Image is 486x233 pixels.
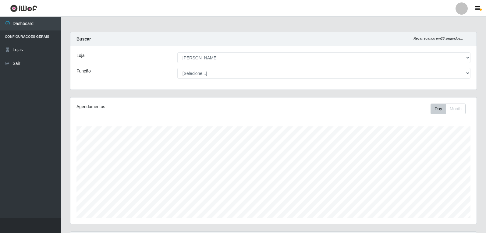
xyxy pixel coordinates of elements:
div: Agendamentos [76,104,235,110]
strong: Buscar [76,37,91,41]
img: CoreUI Logo [10,5,37,12]
button: Month [446,104,466,114]
button: Day [431,104,446,114]
div: Toolbar with button groups [431,104,470,114]
i: Recarregando em 26 segundos... [413,37,463,40]
label: Loja [76,52,84,59]
label: Função [76,68,91,74]
div: First group [431,104,466,114]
